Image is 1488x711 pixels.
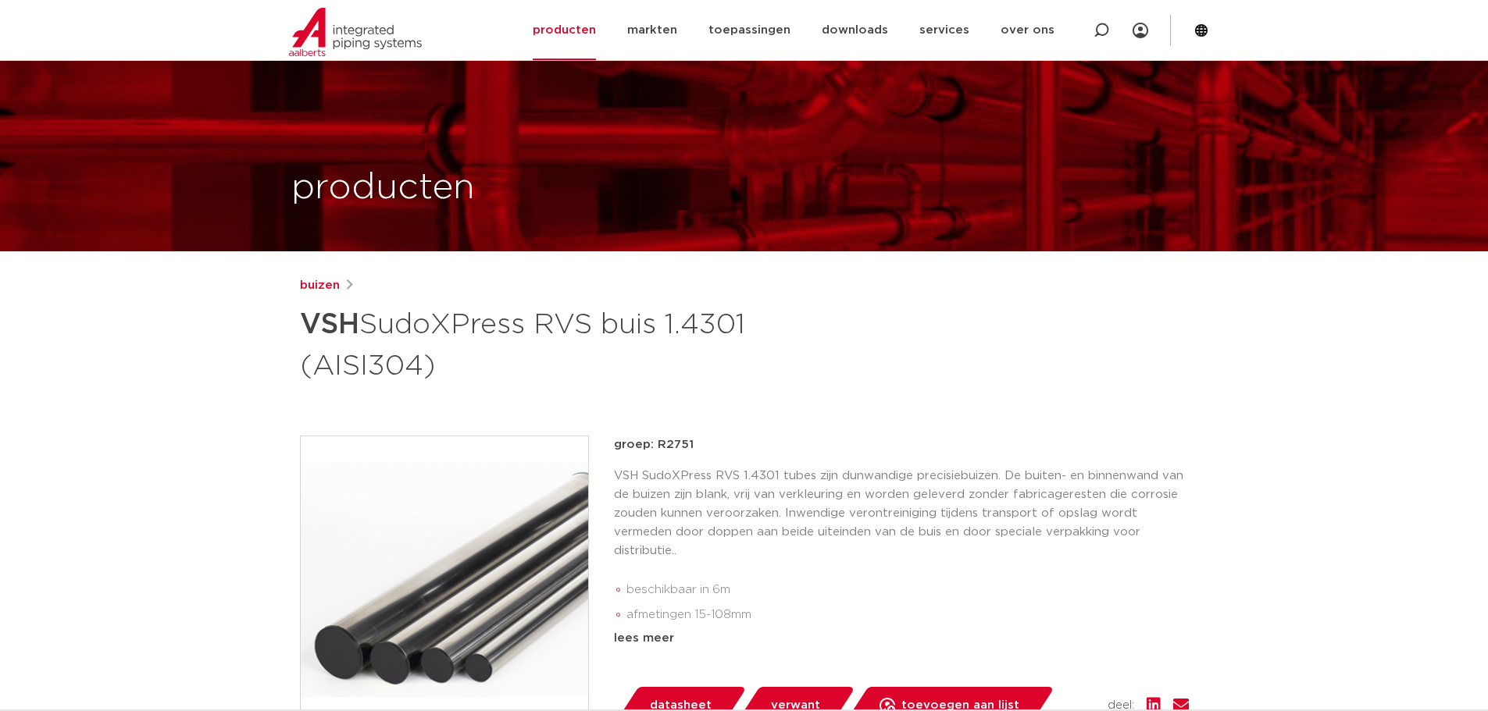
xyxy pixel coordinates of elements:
[291,163,475,213] h1: producten
[626,578,1189,603] li: beschikbaar in 6m
[300,301,887,386] h1: SudoXPress RVS buis 1.4301 (AISI304)
[300,311,359,339] strong: VSH
[614,629,1189,648] div: lees meer
[300,276,340,295] a: buizen
[626,603,1189,627] li: afmetingen 15-108mm
[614,467,1189,560] p: VSH SudoXPress RVS 1.4301 tubes zijn dunwandige precisiebuizen. De buiten- en binnenwand van de b...
[614,435,1189,454] p: groep: R2751
[1133,13,1148,48] div: my IPS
